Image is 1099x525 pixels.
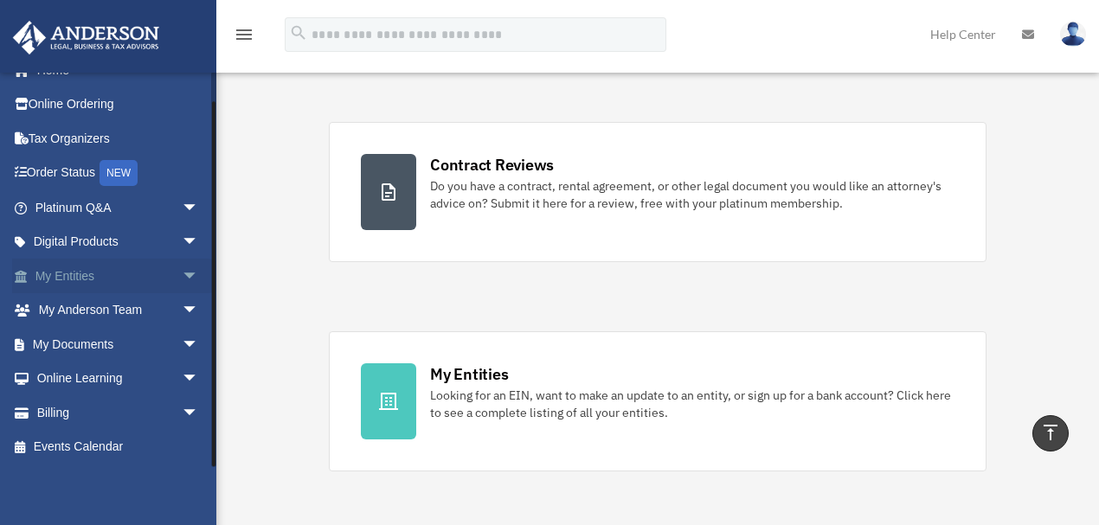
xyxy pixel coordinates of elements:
[12,87,225,122] a: Online Ordering
[12,190,225,225] a: Platinum Q&Aarrow_drop_down
[12,121,225,156] a: Tax Organizers
[182,293,216,329] span: arrow_drop_down
[430,154,554,176] div: Contract Reviews
[12,259,225,293] a: My Entitiesarrow_drop_down
[12,225,225,259] a: Digital Productsarrow_drop_down
[329,331,987,471] a: My Entities Looking for an EIN, want to make an update to an entity, or sign up for a bank accoun...
[182,259,216,294] span: arrow_drop_down
[182,327,216,362] span: arrow_drop_down
[234,24,254,45] i: menu
[430,363,508,385] div: My Entities
[8,21,164,54] img: Anderson Advisors Platinum Portal
[182,190,216,226] span: arrow_drop_down
[12,395,225,430] a: Billingarrow_drop_down
[12,430,225,464] a: Events Calendar
[182,225,216,260] span: arrow_drop_down
[1032,415,1069,451] a: vertical_align_top
[1040,422,1061,443] i: vertical_align_top
[12,156,225,191] a: Order StatusNEW
[430,177,954,212] div: Do you have a contract, rental agreement, or other legal document you would like an attorney's ad...
[182,362,216,397] span: arrow_drop_down
[100,160,138,186] div: NEW
[1060,22,1086,47] img: User Pic
[430,387,954,421] div: Looking for an EIN, want to make an update to an entity, or sign up for a bank account? Click her...
[289,23,308,42] i: search
[329,122,987,262] a: Contract Reviews Do you have a contract, rental agreement, or other legal document you would like...
[182,395,216,431] span: arrow_drop_down
[12,327,225,362] a: My Documentsarrow_drop_down
[234,30,254,45] a: menu
[12,293,225,328] a: My Anderson Teamarrow_drop_down
[12,362,225,396] a: Online Learningarrow_drop_down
